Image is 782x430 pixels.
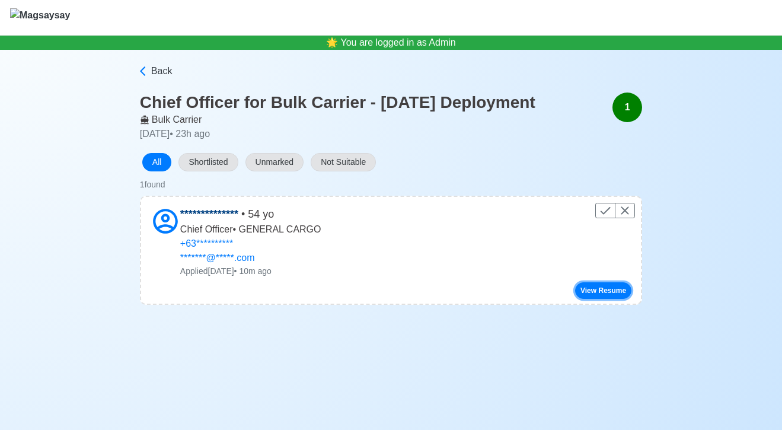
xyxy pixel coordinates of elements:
img: Magsaysay [10,8,70,30]
button: View Resume [575,282,631,299]
button: Not Suitable [311,153,376,171]
p: Bulk Carrier [140,113,535,127]
div: 1 found [140,179,165,191]
div: Control [595,203,635,218]
p: [DATE] • 23h ago [140,127,535,141]
button: Shortlisted [178,153,238,171]
p: Chief Officer • GENERAL CARGO [180,222,321,237]
span: bell [324,34,341,52]
button: All [142,153,172,171]
button: Magsaysay [9,1,71,35]
h3: Chief Officer for Bulk Carrier - [DATE] Deployment [140,93,535,113]
a: Back [137,64,642,78]
div: 1 [612,93,642,122]
button: Unmarked [245,153,304,171]
span: Back [151,64,173,78]
p: Applied [DATE] • 10m ago [180,265,321,278]
p: • 54 yo [180,206,321,222]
